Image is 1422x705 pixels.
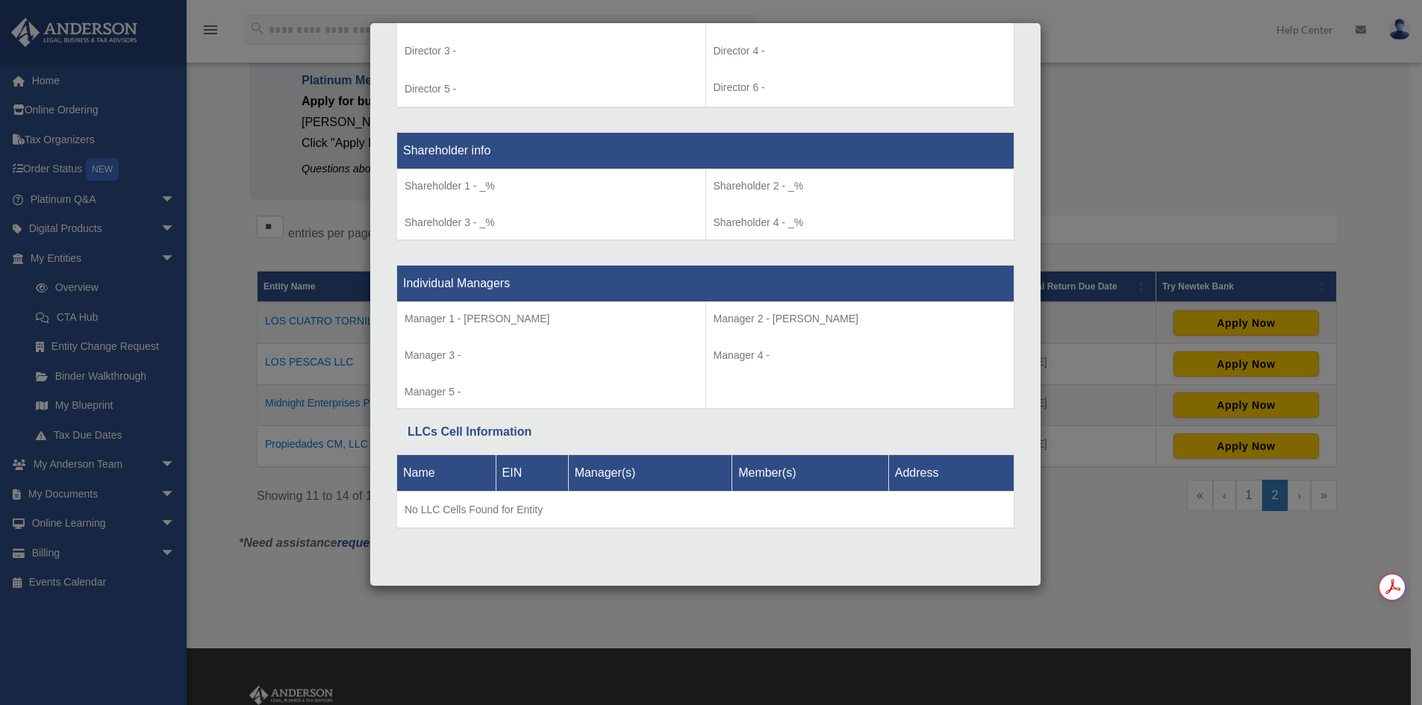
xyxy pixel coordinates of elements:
p: Shareholder 3 - _% [405,213,698,232]
th: Name [397,455,496,492]
p: Manager 3 - [405,346,698,365]
p: Manager 1 - [PERSON_NAME] [405,310,698,328]
th: Address [888,455,1014,492]
th: Manager(s) [568,455,732,492]
p: Shareholder 4 - _% [714,213,1007,232]
p: Shareholder 2 - _% [714,177,1007,195]
th: Shareholder info [397,133,1014,169]
th: Member(s) [732,455,889,492]
div: LLCs Cell Information [408,422,1003,442]
p: Director 4 - [714,42,1007,60]
p: Manager 5 - [405,383,698,401]
th: EIN [496,455,568,492]
p: Manager 2 - [PERSON_NAME] [714,310,1007,328]
p: Director 6 - [714,78,1007,97]
p: Director 3 - [405,42,698,60]
th: Individual Managers [397,265,1014,301]
p: Manager 4 - [714,346,1007,365]
p: Shareholder 1 - _% [405,177,698,195]
td: No LLC Cells Found for Entity [397,492,1014,529]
